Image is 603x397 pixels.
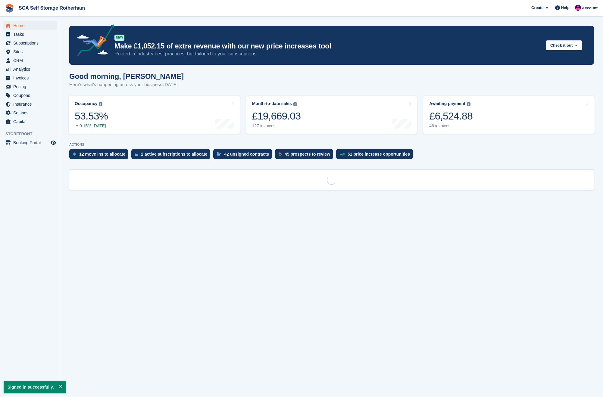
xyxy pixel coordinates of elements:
a: menu [3,39,57,47]
p: Here's what's happening across your business [DATE] [69,81,184,88]
img: icon-info-grey-7440780725fd019a000dd9b08b2336e03edf1995a4989e88bcd33f0948082b44.svg [467,102,470,106]
div: 53.53% [75,110,108,122]
div: 12 move ins to allocate [79,152,125,157]
img: stora-icon-8386f47178a22dfd0bd8f6a31ec36ba5ce8667c1dd55bd0f319d3a0aa187defe.svg [5,4,14,13]
div: 2 active subscriptions to allocate [141,152,207,157]
div: 51 price increase opportunities [348,152,410,157]
span: Create [531,5,543,11]
span: CRM [13,56,49,65]
span: Booking Portal [13,138,49,147]
a: 12 move ins to allocate [69,149,131,162]
img: price_increase_opportunities-93ffe204e8149a01c8c9dc8f82e8f89637d9d84a8eef4429ea346261dce0b2c0.svg [340,153,345,156]
a: menu [3,82,57,91]
a: Month-to-date sales £19,669.03 127 invoices [246,96,417,134]
a: menu [3,109,57,117]
img: icon-info-grey-7440780725fd019a000dd9b08b2336e03edf1995a4989e88bcd33f0948082b44.svg [293,102,297,106]
div: 42 unsigned contracts [224,152,269,157]
a: Preview store [50,139,57,146]
div: NEW [114,35,124,41]
img: Sam Chapman [575,5,581,11]
a: SCA Self Storage Rotherham [16,3,87,13]
p: Make £1,052.15 of extra revenue with our new price increases tool [114,42,541,51]
span: Account [582,5,598,11]
span: Tasks [13,30,49,39]
span: Invoices [13,74,49,82]
div: £19,669.03 [252,110,301,122]
img: contract_signature_icon-13c848040528278c33f63329250d36e43548de30e8caae1d1a13099fd9432cc5.svg [217,152,221,156]
span: Insurance [13,100,49,108]
a: 2 active subscriptions to allocate [131,149,213,162]
a: Occupancy 53.53% 0.15% [DATE] [69,96,240,134]
a: 45 prospects to review [275,149,336,162]
a: menu [3,56,57,65]
div: 46 invoices [429,123,473,129]
p: Signed in successfully. [4,381,66,393]
p: Rooted in industry best practices, but tailored to your subscriptions. [114,51,541,57]
span: Capital [13,117,49,126]
img: price-adjustments-announcement-icon-8257ccfd72463d97f412b2fc003d46551f7dbcb40ab6d574587a9cd5c0d94... [72,24,114,59]
span: Home [13,21,49,30]
div: Occupancy [75,101,97,106]
a: menu [3,30,57,39]
span: Subscriptions [13,39,49,47]
span: Sites [13,48,49,56]
div: 45 prospects to review [285,152,330,157]
a: menu [3,138,57,147]
img: icon-info-grey-7440780725fd019a000dd9b08b2336e03edf1995a4989e88bcd33f0948082b44.svg [99,102,102,106]
span: Pricing [13,82,49,91]
img: active_subscription_to_allocate_icon-d502201f5373d7db506a760aba3b589e785aa758c864c3986d89f69b8ff3... [135,152,138,156]
img: prospect-51fa495bee0391a8d652442698ab0144808aea92771e9ea1ae160a38d050c398.svg [279,152,282,156]
a: 42 unsigned contracts [213,149,275,162]
a: menu [3,65,57,73]
div: Awaiting payment [429,101,465,106]
div: Month-to-date sales [252,101,292,106]
h1: Good morning, [PERSON_NAME] [69,72,184,80]
div: £6,524.88 [429,110,473,122]
a: 51 price increase opportunities [336,149,416,162]
a: menu [3,100,57,108]
a: menu [3,117,57,126]
img: move_ins_to_allocate_icon-fdf77a2bb77ea45bf5b3d319d69a93e2d87916cf1d5bf7949dd705db3b84f3ca.svg [73,152,76,156]
a: menu [3,74,57,82]
p: ACTIONS [69,143,594,147]
span: Storefront [5,131,60,137]
span: Settings [13,109,49,117]
div: 127 invoices [252,123,301,129]
span: Coupons [13,91,49,100]
a: menu [3,91,57,100]
a: menu [3,48,57,56]
div: 0.15% [DATE] [75,123,108,129]
a: Awaiting payment £6,524.88 46 invoices [423,96,595,134]
a: menu [3,21,57,30]
button: Check it out → [546,40,582,50]
span: Help [561,5,570,11]
span: Analytics [13,65,49,73]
